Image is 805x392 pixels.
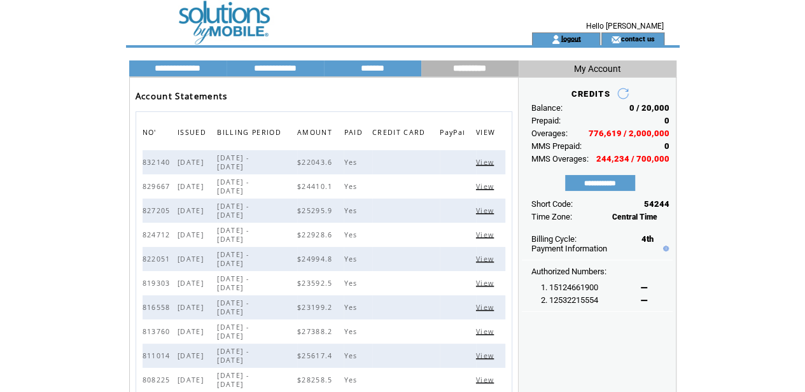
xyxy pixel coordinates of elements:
span: Click to view this bill [476,230,497,239]
span: Click to view this bill [476,351,497,360]
span: PayPal [440,125,468,143]
span: [DATE] - [DATE] [217,153,249,171]
span: My Account [574,64,621,74]
span: 4th [641,234,654,244]
span: BILLING PERIOD [217,125,284,143]
span: 819303 [143,279,174,288]
span: Yes [344,375,360,384]
span: Account Statements [136,90,228,102]
span: 776,619 / 2,000,000 [589,129,669,138]
span: [DATE] - [DATE] [217,202,249,220]
span: ISSUED [178,125,209,143]
span: Click to view this bill [476,182,497,191]
span: Click to view this bill [476,206,497,215]
span: 827205 [143,206,174,215]
span: [DATE] [178,327,207,336]
span: [DATE] - [DATE] [217,178,249,195]
span: Central Time [612,213,657,221]
span: AMOUNT [297,125,335,143]
a: View [476,255,497,262]
span: Authorized Numbers: [531,267,606,276]
span: Click to view this bill [476,279,497,288]
span: Yes [344,206,360,215]
span: [DATE] [178,375,207,384]
span: MMS Overages: [531,154,589,164]
span: Yes [344,158,360,167]
span: VIEW [476,125,498,143]
span: Yes [344,327,360,336]
span: $23592.5 [297,279,336,288]
span: Yes [344,303,360,312]
span: 813760 [143,327,174,336]
a: View [476,206,497,214]
span: $25295.9 [297,206,336,215]
span: CREDIT CARD [372,125,429,143]
a: contact us [620,34,654,43]
img: help.gif [660,246,669,251]
a: View [476,303,497,311]
a: Payment Information [531,244,607,253]
span: 822051 [143,255,174,263]
a: View [476,158,497,165]
span: $22928.6 [297,230,336,239]
a: AMOUNT [297,128,335,136]
span: Hello [PERSON_NAME] [586,22,664,31]
a: View [476,182,497,190]
span: [DATE] - [DATE] [217,250,249,268]
span: [DATE] - [DATE] [217,226,249,244]
a: logout [561,34,580,43]
span: Yes [344,279,360,288]
span: $23199.2 [297,303,336,312]
a: View [476,327,497,335]
span: MMS Prepaid: [531,141,582,151]
a: PAID [344,128,365,136]
span: $24410.1 [297,182,336,191]
span: Click to view this bill [476,375,497,384]
span: [DATE] - [DATE] [217,274,249,292]
a: BILLING PERIOD [217,128,284,136]
span: 1. 15124661900 [541,283,598,292]
span: CREDITS [571,89,610,99]
span: 0 [664,141,669,151]
span: 54244 [644,199,669,209]
span: Click to view this bill [476,158,497,167]
img: contact_us_icon.gif [611,34,620,45]
a: View [476,351,497,359]
span: [DATE] [178,351,207,360]
span: Yes [344,351,360,360]
span: NO' [143,125,160,143]
span: 829667 [143,182,174,191]
span: [DATE] [178,158,207,167]
span: 824712 [143,230,174,239]
span: $22043.6 [297,158,336,167]
span: 0 [664,116,669,125]
span: Yes [344,182,360,191]
a: View [476,375,497,383]
span: Time Zone: [531,212,572,221]
span: $25617.4 [297,351,336,360]
span: 0 / 20,000 [629,103,669,113]
span: Overages: [531,129,568,138]
span: [DATE] - [DATE] [217,371,249,389]
span: [DATE] [178,206,207,215]
span: Click to view this bill [476,327,497,336]
img: account_icon.gif [551,34,561,45]
span: [DATE] - [DATE] [217,347,249,365]
span: $28258.5 [297,375,336,384]
span: $27388.2 [297,327,336,336]
span: Yes [344,230,360,239]
a: View [476,230,497,238]
span: Yes [344,255,360,263]
a: NO' [143,128,160,136]
span: 816558 [143,303,174,312]
span: [DATE] [178,230,207,239]
span: [DATE] [178,255,207,263]
span: [DATE] - [DATE] [217,323,249,340]
span: 811014 [143,351,174,360]
a: ISSUED [178,128,209,136]
span: [DATE] - [DATE] [217,298,249,316]
span: [DATE] [178,279,207,288]
span: Prepaid: [531,116,561,125]
span: [DATE] [178,303,207,312]
span: 2. 12532215554 [541,295,598,305]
